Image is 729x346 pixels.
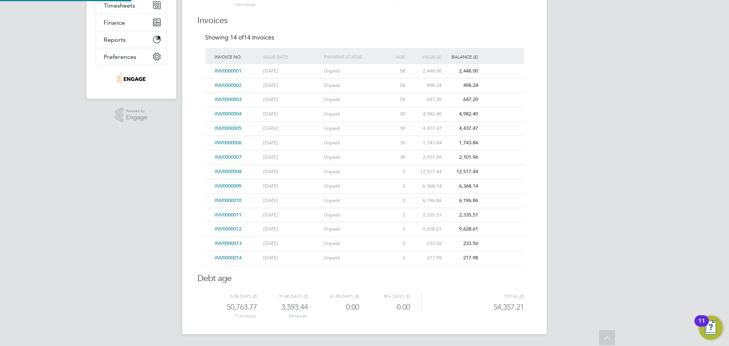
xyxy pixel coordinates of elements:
div: 4,982.40 [407,107,443,121]
span: Engage [126,114,147,121]
div: [DATE] [261,107,322,121]
div: 2,448.00 [443,64,480,78]
span: Preferences [104,53,136,60]
div: 2,448.00 [407,64,443,78]
div: 30 [383,150,407,164]
div: [DATE] [261,194,322,208]
div: [DATE] [261,122,322,136]
div: 647.20 [443,93,480,107]
h3: Debt age [197,265,532,284]
div: 2 [383,251,407,265]
div: [DATE] [261,136,322,150]
div: 9,628.61 [443,222,480,236]
div: 50,763.77 [206,301,257,313]
div: 217.98 [407,251,443,265]
div: Unpaid [322,93,383,107]
span: 11 [235,313,239,319]
div: 2,335.51 [407,208,443,222]
div: 61-90 days (£) [308,292,359,301]
div: [DATE] [261,64,322,78]
div: Unpaid [322,150,383,164]
div: 90+ days (£) [359,292,410,301]
div: Payment status [322,48,383,65]
div: 2 [383,165,407,179]
div: Unpaid [322,194,383,208]
span: INV0000002 [215,82,241,88]
div: [DATE] [261,165,322,179]
div: 6,196.86 [407,194,443,208]
div: 54,357.21 [421,301,524,313]
div: 2 [383,222,407,236]
div: [DATE] [261,179,322,193]
img: teamresourcing-logo-retina.png [117,73,146,85]
div: 217.98 [443,251,480,265]
span: INV0000005 [215,125,241,131]
span: INV0000004 [215,111,241,117]
div: 3,593.44 [257,301,308,313]
button: Finance [96,14,167,31]
div: 1,743.84 [407,136,443,150]
div: [DATE] [261,251,322,265]
span: 14 Invoices [230,34,274,41]
div: Unpaid [322,122,383,136]
div: 498.24 [443,79,480,93]
span: INV0000014 [215,254,241,261]
div: 9,628.61 [407,222,443,236]
span: INV0000001 [215,68,241,74]
span: Reports [104,36,126,43]
div: Unpaid [322,165,383,179]
div: 58 [383,79,407,93]
div: 0.00 [359,301,410,313]
div: 2,335.51 [443,208,480,222]
div: 58 [383,64,407,78]
span: INV0000013 [215,240,241,246]
div: 2 [383,208,407,222]
div: 11 [698,321,705,331]
div: 2 [383,194,407,208]
button: Open Resource Center, 11 new notifications [699,316,723,340]
a: Go to home page [96,73,167,85]
div: Unpaid [322,208,383,222]
div: Unpaid [322,64,383,78]
div: 30 [383,136,407,150]
span: Powered by [126,108,147,114]
div: 58 [383,93,407,107]
div: [DATE] [261,208,322,222]
ng-pluralize: invoices [239,2,256,7]
span: 3 [288,313,290,319]
div: 2,101.96 [443,150,480,164]
div: 2,101.96 [407,150,443,164]
div: Unpaid [322,136,383,150]
div: 1,743.84 [443,136,480,150]
a: Powered byEngage [115,108,148,122]
div: 233.56 [443,237,480,251]
span: INV0000007 [215,154,241,160]
div: 4,437.47 [407,122,443,136]
div: Unpaid [322,107,383,121]
div: 12,517.44 [443,165,480,179]
div: [DATE] [261,222,322,236]
div: Invoice No. [213,48,261,65]
h3: Invoices [197,8,532,26]
div: 4,437.47 [443,122,480,136]
div: 6,368.14 [407,179,443,193]
div: [DATE] [261,237,322,251]
div: Unpaid [322,179,383,193]
div: 0.00 [308,301,359,313]
div: 498.24 [407,79,443,93]
div: Unpaid [322,79,383,93]
div: 2 [383,179,407,193]
div: Showing [205,34,276,42]
ng-pluralize: invoices [239,313,256,319]
div: 30 [383,107,407,121]
div: Unpaid [322,222,383,236]
div: 0-30 days (£) [206,292,257,301]
span: 14 of [230,34,244,41]
div: Unpaid [322,237,383,251]
div: Unpaid [322,251,383,265]
div: Issue date [261,48,322,65]
span: INV0000008 [215,168,241,175]
div: 12,517.44 [407,165,443,179]
div: 647.20 [407,93,443,107]
div: [DATE] [261,150,322,164]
